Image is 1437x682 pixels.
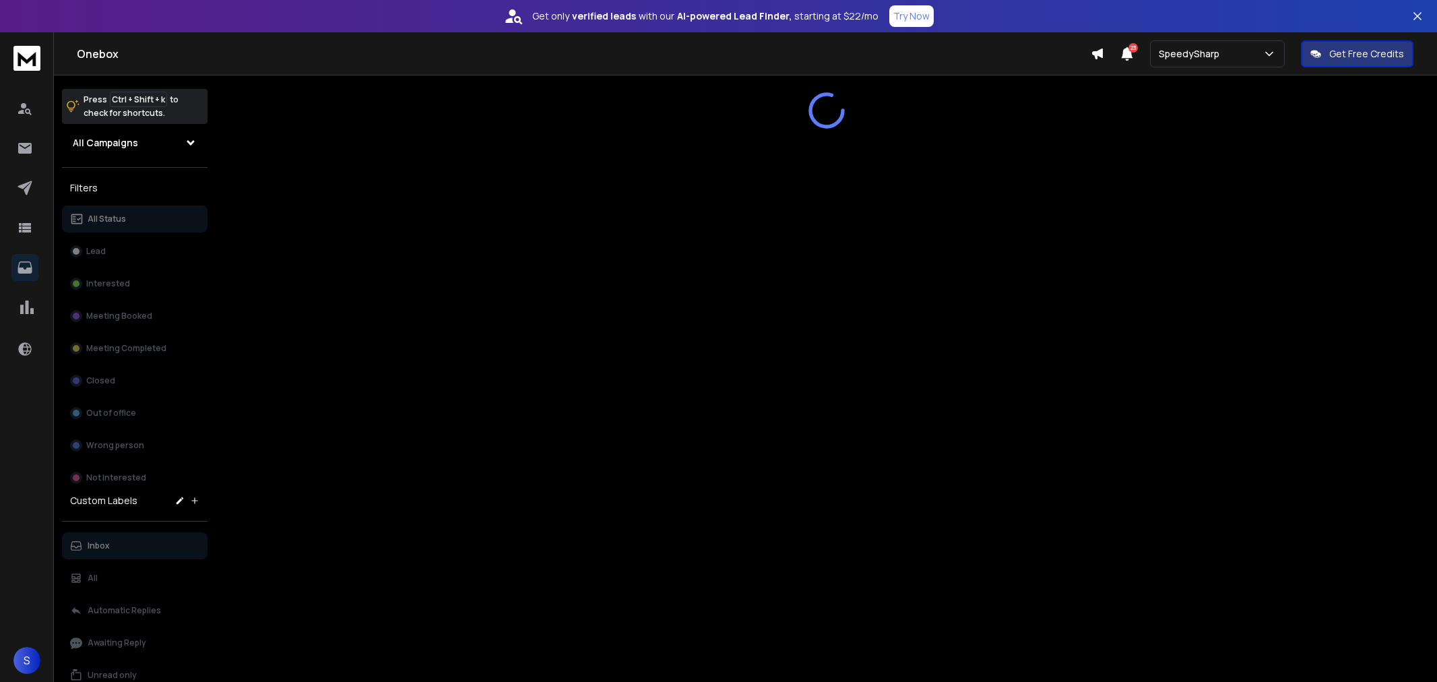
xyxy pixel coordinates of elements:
[73,136,138,150] h1: All Campaigns
[1128,43,1138,53] span: 23
[77,46,1091,62] h1: Onebox
[110,92,167,107] span: Ctrl + Shift + k
[62,129,207,156] button: All Campaigns
[70,494,137,507] h3: Custom Labels
[532,9,879,23] p: Get only with our starting at $22/mo
[1329,47,1404,61] p: Get Free Credits
[889,5,934,27] button: Try Now
[13,647,40,674] button: S
[677,9,792,23] strong: AI-powered Lead Finder,
[1159,47,1225,61] p: SpeedySharp
[62,179,207,197] h3: Filters
[13,46,40,71] img: logo
[893,9,930,23] p: Try Now
[1301,40,1413,67] button: Get Free Credits
[84,93,179,120] p: Press to check for shortcuts.
[572,9,636,23] strong: verified leads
